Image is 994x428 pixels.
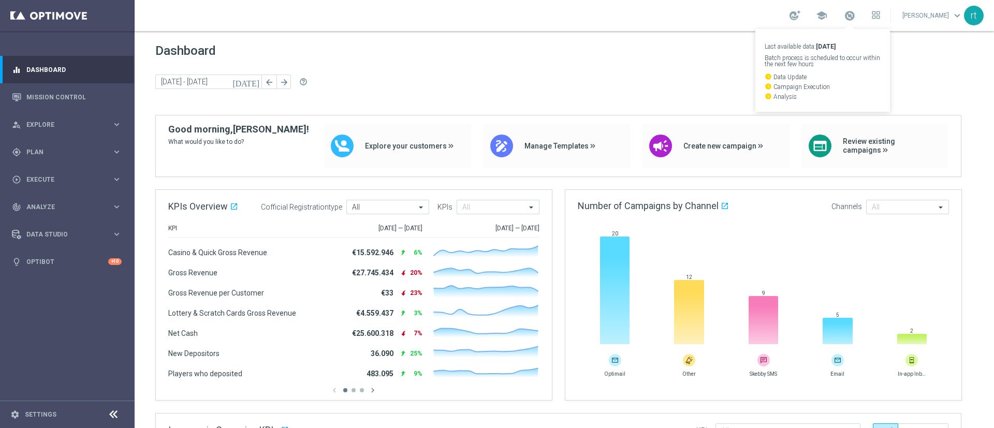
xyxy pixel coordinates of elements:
[765,73,772,80] i: watch_later
[765,55,881,67] p: Batch process is scheduled to occur within the next few hours
[26,248,108,275] a: Optibot
[26,231,112,238] span: Data Studio
[11,148,122,156] button: gps_fixed Plan keyboard_arrow_right
[12,83,122,111] div: Mission Control
[26,122,112,128] span: Explore
[11,66,122,74] button: equalizer Dashboard
[12,147,112,157] div: Plan
[108,258,122,265] div: +10
[11,230,122,239] button: Data Studio keyboard_arrow_right
[12,248,122,275] div: Optibot
[12,56,122,83] div: Dashboard
[964,6,984,25] div: rt
[11,175,122,184] button: play_circle_outline Execute keyboard_arrow_right
[816,10,827,21] span: school
[765,73,881,80] p: Data Update
[12,257,21,267] i: lightbulb
[765,43,881,50] p: Last available data:
[25,411,56,418] a: Settings
[12,175,112,184] div: Execute
[26,149,112,155] span: Plan
[26,83,122,111] a: Mission Control
[11,121,122,129] button: person_search Explore keyboard_arrow_right
[112,229,122,239] i: keyboard_arrow_right
[12,175,21,184] i: play_circle_outline
[12,230,112,239] div: Data Studio
[112,174,122,184] i: keyboard_arrow_right
[11,258,122,266] button: lightbulb Optibot +10
[12,202,112,212] div: Analyze
[11,93,122,101] button: Mission Control
[12,147,21,157] i: gps_fixed
[112,147,122,157] i: keyboard_arrow_right
[901,8,964,23] a: [PERSON_NAME]keyboard_arrow_down
[12,120,21,129] i: person_search
[843,8,856,24] a: Last available data:[DATE] Batch process is scheduled to occur within the next few hours watch_la...
[816,43,836,50] strong: [DATE]
[12,65,21,75] i: equalizer
[26,204,112,210] span: Analyze
[952,10,963,21] span: keyboard_arrow_down
[765,93,772,100] i: watch_later
[26,176,112,183] span: Execute
[12,202,21,212] i: track_changes
[765,83,881,90] p: Campaign Execution
[112,202,122,212] i: keyboard_arrow_right
[112,120,122,129] i: keyboard_arrow_right
[765,83,772,90] i: watch_later
[765,93,881,100] p: Analysis
[11,203,122,211] button: track_changes Analyze keyboard_arrow_right
[26,56,122,83] a: Dashboard
[10,410,20,419] i: settings
[12,120,112,129] div: Explore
